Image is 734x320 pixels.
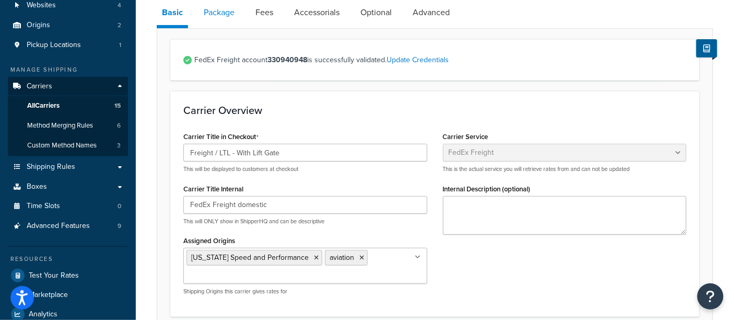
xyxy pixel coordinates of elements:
div: Resources [8,255,128,264]
a: Update Credentials [387,54,449,65]
button: Show Help Docs [696,39,717,58]
li: Origins [8,16,128,35]
span: Test Your Rates [29,271,79,280]
span: Carriers [27,82,52,91]
label: Internal Description (optional) [443,185,531,193]
label: Carrier Service [443,133,488,141]
div: Manage Shipping [8,65,128,74]
p: This is the actual service you will retrieve rates from and can not be updated [443,165,687,173]
span: Websites [27,1,56,10]
span: Advanced Features [27,222,90,231]
span: 1 [119,41,121,50]
span: Time Slots [27,202,60,211]
span: Marketplace [29,291,68,300]
span: aviation [330,252,354,263]
span: Origins [27,21,50,30]
a: AllCarriers15 [8,96,128,116]
li: Time Slots [8,197,128,216]
label: Carrier Title in Checkout [183,133,259,141]
span: 2 [118,21,121,30]
span: 0 [118,202,121,211]
a: Marketplace [8,285,128,304]
span: Shipping Rules [27,163,75,172]
span: All Carriers [27,101,60,110]
li: Carriers [8,77,128,156]
a: Time Slots0 [8,197,128,216]
span: Boxes [27,182,47,191]
span: 9 [118,222,121,231]
a: Boxes [8,177,128,197]
a: Pickup Locations1 [8,36,128,55]
span: FedEx Freight account is successfully validated. [194,53,686,67]
span: 15 [114,101,121,110]
strong: 330940948 [267,54,307,65]
a: Carriers [8,77,128,96]
button: Open Resource Center [697,283,724,310]
span: 3 [117,141,121,150]
span: Pickup Locations [27,41,81,50]
a: Test Your Rates [8,266,128,285]
p: This will be displayed to customers at checkout [183,165,427,173]
span: 4 [118,1,121,10]
a: Method Merging Rules6 [8,116,128,135]
span: [US_STATE] Speed and Performance [191,252,309,263]
p: Shipping Origins this carrier gives rates for [183,288,427,295]
li: Custom Method Names [8,136,128,155]
a: Origins2 [8,16,128,35]
label: Carrier Title Internal [183,185,243,193]
li: Pickup Locations [8,36,128,55]
a: Advanced Features9 [8,216,128,236]
span: Analytics [29,310,57,319]
h3: Carrier Overview [183,105,686,116]
a: Custom Method Names3 [8,136,128,155]
span: Custom Method Names [27,141,97,150]
p: This will ONLY show in ShipperHQ and can be descriptive [183,218,427,225]
a: Shipping Rules [8,157,128,177]
span: Method Merging Rules [27,121,93,130]
li: Advanced Features [8,216,128,236]
span: 6 [117,121,121,130]
li: Method Merging Rules [8,116,128,135]
label: Assigned Origins [183,237,235,245]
